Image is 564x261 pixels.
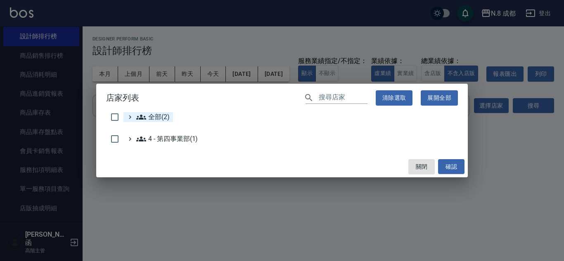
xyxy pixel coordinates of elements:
[136,112,170,122] span: 全部(2)
[421,90,458,106] button: 展開全部
[136,134,198,144] span: 4 - 第四事業部(1)
[376,90,413,106] button: 清除選取
[319,92,367,104] input: 搜尋店家
[438,159,464,174] button: 確認
[408,159,435,174] button: 關閉
[96,84,468,112] h2: 店家列表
